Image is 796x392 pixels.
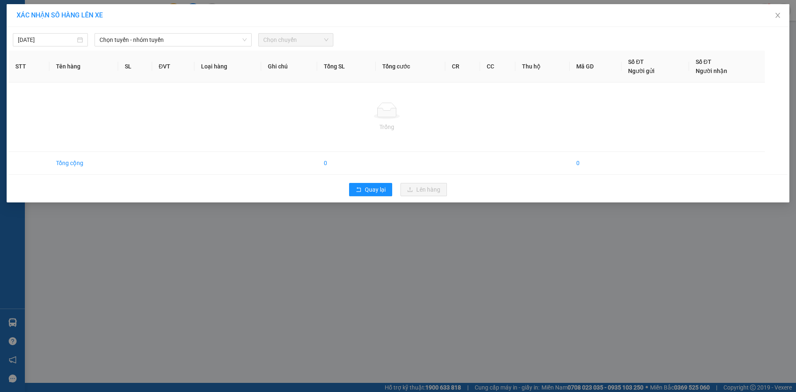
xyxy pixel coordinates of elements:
span: Người gửi: [3,44,25,49]
span: XUANTRANG [10,15,58,24]
em: Logistics [21,25,48,33]
span: Chọn chuyến [263,34,328,46]
td: Tổng cộng [49,152,118,175]
button: rollbackQuay lại [349,183,392,196]
th: Mã GD [570,51,621,83]
th: Tổng cước [376,51,445,83]
span: down [242,37,247,42]
th: CR [445,51,481,83]
span: close [774,12,781,19]
th: STT [9,51,49,83]
th: Loại hàng [194,51,261,83]
th: Ghi chú [261,51,318,83]
span: Số ĐT [696,58,711,65]
th: CC [480,51,515,83]
th: Tên hàng [49,51,118,83]
span: XÁC NHẬN SỐ HÀNG LÊN XE [17,11,103,19]
td: 0 [570,152,621,175]
th: ĐVT [152,51,194,83]
span: Người gửi [628,68,655,74]
button: Close [766,4,789,27]
button: uploadLên hàng [400,183,447,196]
input: 11/09/2025 [18,35,75,44]
span: dưỡng loan vân hồ [3,50,56,62]
th: Tổng SL [317,51,376,83]
span: Người nhận [696,68,727,74]
span: VP [GEOGRAPHIC_DATA] [67,8,121,21]
span: 0943559551 [83,22,121,30]
span: Số ĐT [628,58,644,65]
span: 0384627843 [3,62,61,73]
td: 0 [317,152,376,175]
span: Chọn tuyến - nhóm tuyến [99,34,247,46]
th: SL [118,51,152,83]
span: HAIVAN [20,5,49,13]
div: Trống [15,122,758,131]
span: rollback [356,187,362,193]
span: Người nhận: [3,51,56,62]
span: Quay lại [365,185,386,194]
th: Thu hộ [515,51,569,83]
